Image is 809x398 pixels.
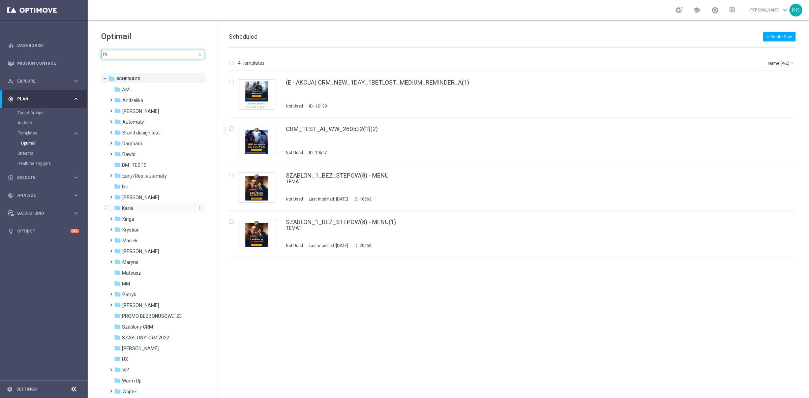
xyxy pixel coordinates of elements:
[122,184,128,190] span: Iza
[768,59,796,67] button: Name (A-Z)arrow_drop_down
[122,238,138,244] span: Maciek
[114,334,121,341] i: folder
[7,43,80,48] div: equalizer Dashboard
[122,324,153,330] span: Szablony CRM
[18,131,66,135] span: Templates
[240,221,273,247] img: 20259.jpeg
[222,211,808,257] div: Press SPACE to select this row.
[286,225,767,232] div: TEMAT
[240,174,273,201] img: 10563.jpeg
[781,6,789,14] span: keyboard_arrow_down
[286,80,469,86] a: (E - AKCJA) CRM_NEW_1DAY_1BETLOST_MEDIUM_REMINDER_A(1)
[122,87,132,93] span: AML
[17,193,73,197] span: Analyze
[8,192,73,198] div: Analyze
[360,196,371,202] div: 10563
[17,97,73,101] span: Plan
[122,335,169,341] span: SZABLONY CRM 2022
[18,161,70,166] a: Realtime Triggers
[18,151,70,156] a: Streams
[693,6,700,14] span: school
[286,126,378,132] a: CRM_TEST_AI_WW_260522(1)(2)
[114,140,121,147] i: folder
[17,176,73,180] span: Execute
[122,141,142,147] span: Dagmara
[306,196,351,202] div: Last modified: [DATE]
[286,103,303,109] div: Not Used
[7,193,80,198] button: track_changes Analyze keyboard_arrow_right
[114,280,121,287] i: folder
[114,302,121,308] i: folder
[114,151,121,157] i: folder
[122,97,143,103] span: Andżelika
[306,243,351,248] div: Last modified: [DATE]
[196,205,203,211] button: more_vert
[8,54,79,72] div: Mission Control
[8,175,73,181] div: Execute
[18,148,87,158] div: Streams
[286,179,751,185] a: TEMAT
[122,302,159,308] span: Piotr G.
[18,131,73,135] div: Templates
[122,205,133,211] span: Kasia
[73,78,79,84] i: keyboard_arrow_right
[114,215,121,222] i: folder
[197,52,203,57] span: close
[122,259,139,265] span: Maryna
[114,377,121,384] i: folder
[18,108,87,118] div: Target Groups
[763,32,796,41] button: + Create New
[8,78,14,84] i: person_search
[8,175,14,181] i: play_circle_outline
[8,96,73,102] div: Plan
[114,129,121,136] i: folder
[7,79,80,84] div: person_search Explore keyboard_arrow_right
[114,118,121,125] i: folder
[70,229,79,233] div: +10
[286,179,767,185] div: TEMAT
[8,36,79,54] div: Dashboard
[17,222,70,240] a: Optibot
[114,269,121,276] i: folder
[73,130,79,136] i: keyboard_arrow_right
[7,61,80,66] button: Mission Control
[122,194,159,201] span: Kamil N.
[114,366,121,373] i: folder
[7,228,80,234] button: lightbulb Optibot +10
[7,211,80,216] div: Data Studio keyboard_arrow_right
[222,71,808,118] div: Press SPACE to select this row.
[240,81,273,108] img: 12199.jpeg
[18,118,87,128] div: Actions
[122,345,159,351] span: Tomek K.
[315,103,327,109] div: 12199
[17,79,73,83] span: Explore
[114,248,121,254] i: folder
[18,128,87,148] div: Templates
[122,130,160,136] span: Brand design test
[73,210,79,216] i: keyboard_arrow_right
[122,281,130,287] span: MM
[749,5,789,15] a: [PERSON_NAME]keyboard_arrow_down
[73,174,79,181] i: keyboard_arrow_right
[789,4,802,17] div: KK
[286,173,389,179] a: SZABLON_1_BEZ_STEPOW(8) - MENU
[101,31,204,42] h1: Optimail
[18,158,87,169] div: Realtime Triggers
[222,164,808,211] div: Press SPACE to select this row.
[306,150,327,155] div: ID:
[114,97,121,103] i: folder
[114,312,121,319] i: folder
[8,192,14,198] i: track_changes
[8,228,14,234] i: lightbulb
[114,345,121,351] i: folder
[222,118,808,164] div: Press SPACE to select this row.
[17,54,79,72] a: Mission Control
[114,172,121,179] i: folder
[114,388,121,395] i: folder
[7,386,13,392] i: settings
[114,258,121,265] i: folder
[286,243,303,248] div: Not Used
[306,103,327,109] div: ID:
